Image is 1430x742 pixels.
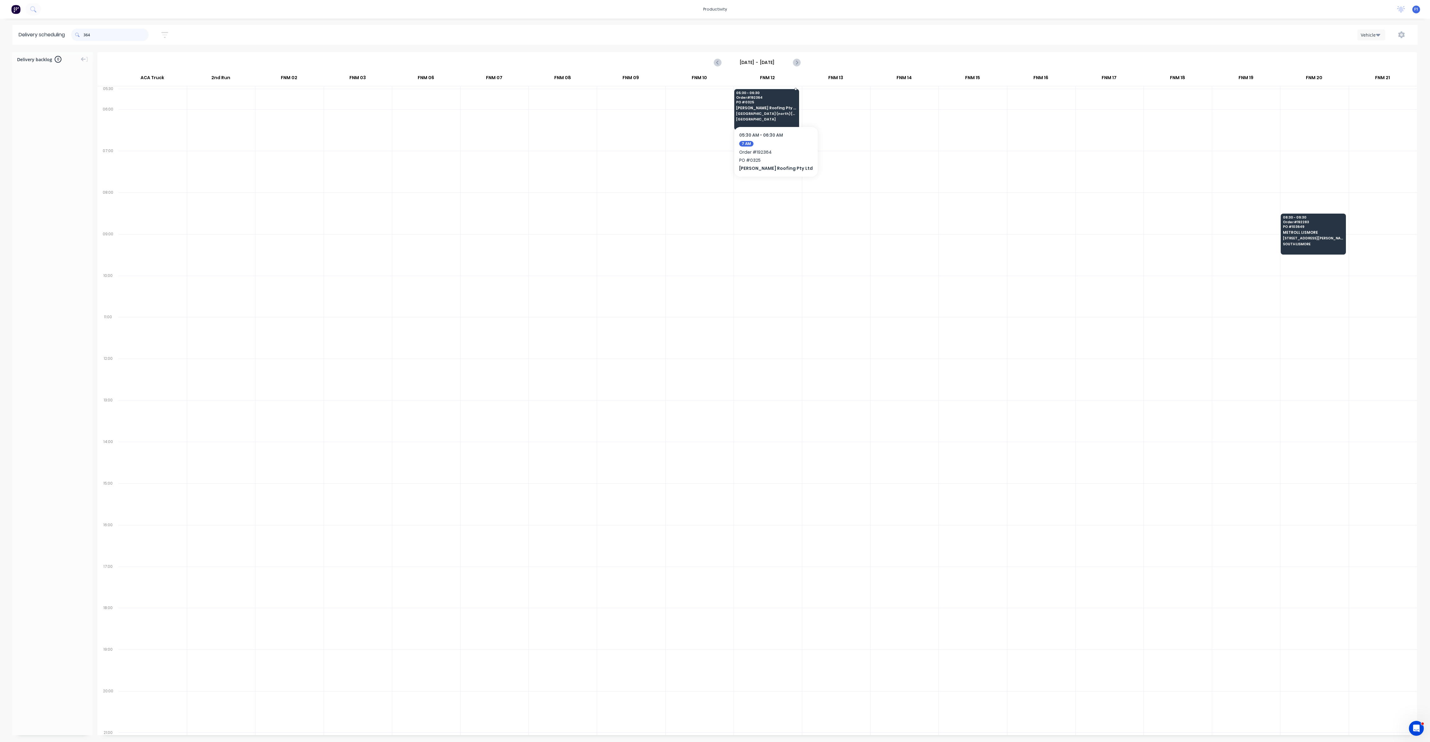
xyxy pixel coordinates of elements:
span: [GEOGRAPHIC_DATA] [736,117,796,121]
button: Vehicle [1357,29,1385,40]
div: 16:00 [97,521,119,563]
div: 14:00 [97,438,119,480]
div: 12:00 [97,355,119,396]
div: 21:00 [97,729,119,736]
span: [GEOGRAPHIC_DATA] (north) [PERSON_NAME] [736,112,796,115]
div: 07:00 [97,147,119,189]
div: FNM 08 [528,72,596,86]
div: FNM 14 [870,72,938,86]
div: 15:00 [97,480,119,521]
div: Vehicle [1361,32,1379,38]
div: 13:00 [97,396,119,438]
span: PO # 0325 [736,100,796,104]
div: 09:00 [97,230,119,272]
div: Delivery scheduling [12,25,71,45]
div: productivity [700,5,730,14]
span: 05:30 - 06:30 [736,91,796,95]
span: F1 [1414,7,1418,12]
div: 10:00 [97,272,119,314]
div: 05:30 [97,85,119,106]
div: FNM 18 [1144,72,1212,86]
span: METROLL LISMORE [1283,230,1343,234]
div: FNM 06 [392,72,460,86]
div: FNM 09 [597,72,665,86]
span: 08:30 - 09:30 [1283,215,1343,219]
span: Delivery backlog [17,56,52,63]
div: 06:00 [97,106,119,147]
div: 17:00 [97,563,119,604]
span: Order # 192283 [1283,220,1343,224]
div: FNM 02 [255,72,323,86]
div: 18:00 [97,604,119,646]
div: FNM 21 [1348,72,1416,86]
div: 08:00 [97,189,119,230]
div: ACA Truck [118,72,187,86]
div: 20:00 [97,687,119,729]
iframe: Intercom live chat [1409,721,1424,736]
span: 0 [55,56,61,63]
div: FNM 12 [734,72,802,86]
span: PO # 103649 [1283,225,1343,228]
div: FNM 03 [323,72,391,86]
div: 2nd Run [187,72,255,86]
input: Search for orders [83,29,149,41]
span: SOUTH LISMORE [1283,242,1343,246]
span: [PERSON_NAME] Roofing Pty Ltd [736,106,796,110]
div: 19:00 [97,646,119,687]
div: FNM 16 [1007,72,1075,86]
div: FNM 15 [938,72,1006,86]
div: FNM 07 [460,72,528,86]
span: [STREET_ADDRESS][PERSON_NAME] (STORE) [1283,236,1343,240]
div: FNM 10 [665,72,733,86]
div: FNM 20 [1280,72,1348,86]
div: FNM 19 [1212,72,1280,86]
span: Order # 192364 [736,96,796,99]
div: FNM 13 [802,72,870,86]
div: 11:00 [97,313,119,355]
div: FNM 17 [1075,72,1143,86]
img: Factory [11,5,20,14]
